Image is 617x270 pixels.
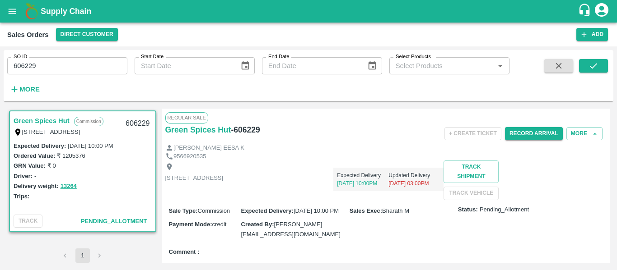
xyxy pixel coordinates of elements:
[74,117,103,126] p: Commission
[337,179,388,188] p: [DATE] 10:00PM
[14,53,27,60] label: SO ID
[212,221,227,228] span: credit
[392,60,492,72] input: Select Products
[458,206,478,214] label: Status:
[169,207,198,214] label: Sale Type :
[22,128,80,135] label: [STREET_ADDRESS]
[57,248,108,263] nav: pagination navigation
[173,152,206,161] p: 9566920535
[169,221,212,228] label: Payment Mode :
[14,193,29,200] label: Trips:
[231,124,260,136] h6: - 606229
[165,124,231,136] a: Green Spices Hut
[7,57,127,74] input: Enter SO ID
[14,115,70,127] a: Green Spices Hut
[14,142,66,149] label: Expected Delivery :
[57,152,85,159] label: ₹ 1205376
[47,162,56,169] label: ₹ 0
[19,86,40,93] strong: More
[262,57,360,74] input: End Date
[480,206,529,214] span: Pending_Allotment
[14,152,55,159] label: Ordered Value:
[578,3,594,19] div: customer-support
[576,28,608,41] button: Add
[337,171,388,179] p: Expected Delivery
[388,171,440,179] p: Updated Delivery
[14,162,46,169] label: GRN Value:
[41,5,578,18] a: Supply Chain
[594,2,610,21] div: account of current user
[7,29,49,41] div: Sales Orders
[165,174,224,183] p: [STREET_ADDRESS]
[364,57,381,74] button: Choose date
[350,207,382,214] label: Sales Exec :
[2,1,23,22] button: open drawer
[505,127,563,140] button: Record Arrival
[237,57,254,74] button: Choose date
[41,7,91,16] b: Supply Chain
[81,218,147,224] span: Pending_Allotment
[396,53,431,60] label: Select Products
[268,53,289,60] label: End Date
[120,113,155,134] div: 606229
[56,28,118,41] button: Select DC
[165,112,208,123] span: Regular Sale
[68,142,113,149] label: [DATE] 10:00 PM
[34,173,36,179] label: -
[23,2,41,20] img: logo
[198,207,230,214] span: Commission
[294,207,339,214] span: [DATE] 10:00 PM
[382,207,409,214] span: Bharath M
[169,248,200,256] label: Comment :
[14,183,59,189] label: Delivery weight:
[7,82,42,97] button: More
[173,144,244,152] p: [PERSON_NAME] EESA K
[388,179,440,188] p: [DATE] 03:00PM
[241,207,294,214] label: Expected Delivery :
[566,127,603,140] button: More
[75,248,90,263] button: page 1
[444,160,499,183] button: Track Shipment
[61,181,77,192] button: 13264
[14,173,33,179] label: Driver:
[241,221,341,238] span: [PERSON_NAME][EMAIL_ADDRESS][DOMAIN_NAME]
[494,60,506,72] button: Open
[241,221,274,228] label: Created By :
[141,53,164,60] label: Start Date
[135,57,233,74] input: Start Date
